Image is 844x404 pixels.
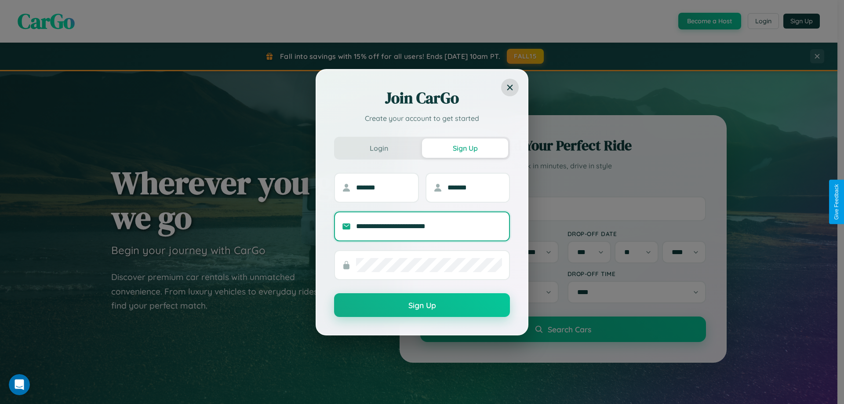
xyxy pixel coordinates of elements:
iframe: Intercom live chat [9,374,30,395]
button: Sign Up [422,138,508,158]
div: Give Feedback [833,184,840,220]
button: Sign Up [334,293,510,317]
h2: Join CarGo [334,87,510,109]
p: Create your account to get started [334,113,510,124]
button: Login [336,138,422,158]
